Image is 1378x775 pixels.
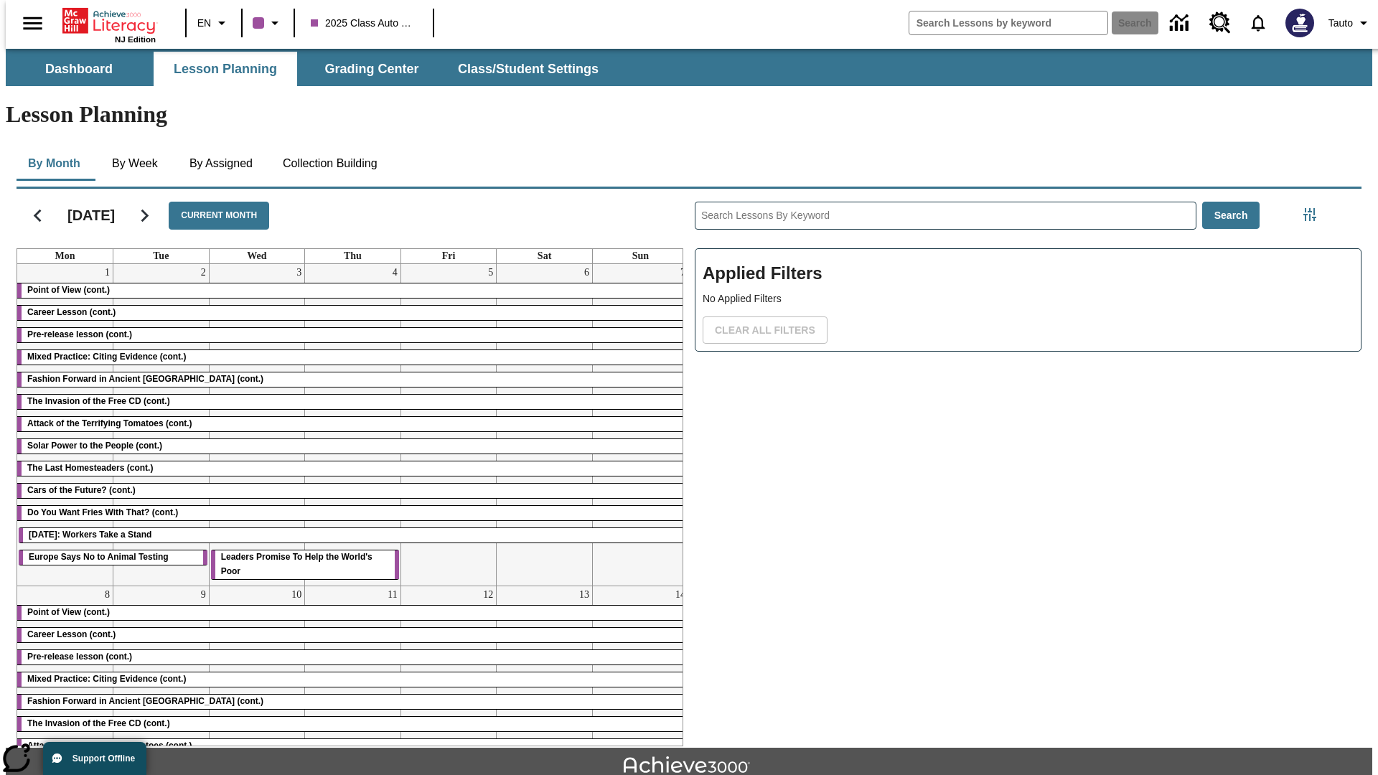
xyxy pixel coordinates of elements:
a: Resource Center, Will open in new tab [1201,4,1239,42]
h2: [DATE] [67,207,115,224]
div: Fashion Forward in Ancient Rome (cont.) [17,695,688,709]
div: Attack of the Terrifying Tomatoes (cont.) [17,739,688,753]
a: September 13, 2025 [576,586,592,603]
button: Profile/Settings [1323,10,1378,36]
a: September 10, 2025 [289,586,304,603]
a: September 11, 2025 [385,586,400,603]
button: Class/Student Settings [446,52,610,86]
span: Labor Day: Workers Take a Stand [29,530,151,540]
span: The Invasion of the Free CD (cont.) [27,396,170,406]
a: September 7, 2025 [678,264,688,281]
span: Career Lesson (cont.) [27,629,116,639]
div: Cars of the Future? (cont.) [17,484,688,498]
span: 2025 Class Auto Grade 13 [311,16,417,31]
span: Leaders Promise To Help the World's Poor [221,552,372,576]
div: SubNavbar [6,49,1372,86]
a: September 5, 2025 [485,264,496,281]
img: Avatar [1285,9,1314,37]
input: Search Lessons By Keyword [695,202,1196,229]
div: Pre-release lesson (cont.) [17,650,688,664]
div: Fashion Forward in Ancient Rome (cont.) [17,372,688,387]
span: Support Offline [72,753,135,764]
a: September 12, 2025 [480,586,496,603]
div: Leaders Promise To Help the World's Poor [211,550,399,579]
a: Home [62,6,156,35]
p: No Applied Filters [703,291,1354,306]
button: Class color is purple. Change class color [247,10,289,36]
button: Current Month [169,202,269,230]
input: search field [909,11,1107,34]
div: Europe Says No to Animal Testing [19,550,207,565]
a: Data Center [1161,4,1201,43]
span: Fashion Forward in Ancient Rome (cont.) [27,374,263,384]
a: Saturday [535,249,554,263]
button: Open side menu [11,2,54,44]
div: Applied Filters [695,248,1361,352]
button: Grading Center [300,52,444,86]
button: Filters Side menu [1295,200,1324,229]
div: Solar Power to the People (cont.) [17,439,688,454]
div: Attack of the Terrifying Tomatoes (cont.) [17,417,688,431]
span: Mixed Practice: Citing Evidence (cont.) [27,352,186,362]
span: The Last Homesteaders (cont.) [27,463,153,473]
button: By Assigned [178,146,264,181]
div: Search [683,183,1361,746]
a: September 14, 2025 [672,586,688,603]
td: September 7, 2025 [592,264,688,586]
span: Pre-release lesson (cont.) [27,652,132,662]
a: September 8, 2025 [102,586,113,603]
span: Career Lesson (cont.) [27,307,116,317]
span: NJ Edition [115,35,156,44]
span: Attack of the Terrifying Tomatoes (cont.) [27,418,192,428]
button: Select a new avatar [1277,4,1323,42]
div: Labor Day: Workers Take a Stand [19,528,687,542]
button: Language: EN, Select a language [191,10,237,36]
button: Next [126,197,163,234]
td: September 6, 2025 [497,264,593,586]
button: Support Offline [43,742,146,775]
td: September 5, 2025 [400,264,497,586]
div: The Invasion of the Free CD (cont.) [17,717,688,731]
div: Do You Want Fries With That? (cont.) [17,506,688,520]
div: Home [62,5,156,44]
a: Monday [52,249,78,263]
span: Solar Power to the People (cont.) [27,441,162,451]
div: Calendar [5,183,683,746]
div: The Invasion of the Free CD (cont.) [17,395,688,409]
div: Mixed Practice: Citing Evidence (cont.) [17,350,688,365]
a: September 9, 2025 [198,586,209,603]
span: EN [197,16,211,31]
span: Pre-release lesson (cont.) [27,329,132,339]
span: Cars of the Future? (cont.) [27,485,136,495]
h2: Applied Filters [703,256,1354,291]
div: SubNavbar [6,52,611,86]
a: September 2, 2025 [198,264,209,281]
a: Tuesday [150,249,172,263]
h1: Lesson Planning [6,101,1372,128]
td: September 2, 2025 [113,264,210,586]
span: Do You Want Fries With That? (cont.) [27,507,178,517]
button: Search [1202,202,1260,230]
a: Notifications [1239,4,1277,42]
a: September 1, 2025 [102,264,113,281]
button: Lesson Planning [154,52,297,86]
button: Collection Building [271,146,389,181]
div: Point of View (cont.) [17,606,688,620]
span: Attack of the Terrifying Tomatoes (cont.) [27,741,192,751]
a: Thursday [341,249,365,263]
button: By Week [99,146,171,181]
span: Point of View (cont.) [27,607,110,617]
a: Wednesday [244,249,269,263]
td: September 3, 2025 [209,264,305,586]
a: September 6, 2025 [581,264,592,281]
span: Tauto [1328,16,1353,31]
span: The Invasion of the Free CD (cont.) [27,718,170,728]
button: Previous [19,197,56,234]
a: Friday [439,249,459,263]
div: Career Lesson (cont.) [17,306,688,320]
div: Pre-release lesson (cont.) [17,328,688,342]
span: Fashion Forward in Ancient Rome (cont.) [27,696,263,706]
div: Career Lesson (cont.) [17,628,688,642]
td: September 1, 2025 [17,264,113,586]
button: Dashboard [7,52,151,86]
